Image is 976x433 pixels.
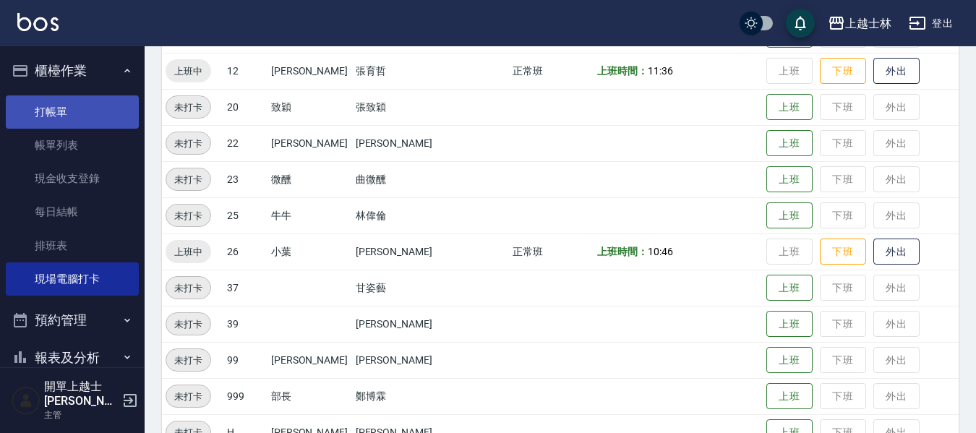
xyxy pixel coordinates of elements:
[352,89,510,125] td: 張致穎
[352,125,510,161] td: [PERSON_NAME]
[166,353,210,368] span: 未打卡
[766,166,813,193] button: 上班
[352,197,510,233] td: 林偉倫
[648,246,673,257] span: 10:46
[352,161,510,197] td: 曲微醺
[873,239,920,265] button: 外出
[223,233,267,270] td: 26
[766,275,813,301] button: 上班
[267,125,352,161] td: [PERSON_NAME]
[267,342,352,378] td: [PERSON_NAME]
[6,52,139,90] button: 櫃檯作業
[352,378,510,414] td: 鄭博霖
[166,244,211,260] span: 上班中
[44,408,118,421] p: 主管
[267,161,352,197] td: 微醺
[12,386,40,415] img: Person
[6,301,139,339] button: 預約管理
[166,136,210,151] span: 未打卡
[873,58,920,85] button: 外出
[166,100,210,115] span: 未打卡
[17,13,59,31] img: Logo
[267,89,352,125] td: 致穎
[820,239,866,265] button: 下班
[166,317,210,332] span: 未打卡
[352,306,510,342] td: [PERSON_NAME]
[166,208,210,223] span: 未打卡
[766,94,813,121] button: 上班
[786,9,815,38] button: save
[820,58,866,85] button: 下班
[903,10,959,37] button: 登出
[166,172,210,187] span: 未打卡
[6,95,139,129] a: 打帳單
[166,280,210,296] span: 未打卡
[223,378,267,414] td: 999
[223,89,267,125] td: 20
[6,162,139,195] a: 現金收支登錄
[6,195,139,228] a: 每日結帳
[166,389,210,404] span: 未打卡
[597,246,648,257] b: 上班時間：
[6,339,139,377] button: 報表及分析
[648,65,673,77] span: 11:36
[766,311,813,338] button: 上班
[223,53,267,89] td: 12
[352,53,510,89] td: 張育哲
[352,342,510,378] td: [PERSON_NAME]
[6,262,139,296] a: 現場電腦打卡
[766,347,813,374] button: 上班
[597,65,648,77] b: 上班時間：
[352,270,510,306] td: 甘姿藝
[166,64,211,79] span: 上班中
[766,383,813,410] button: 上班
[223,306,267,342] td: 39
[223,125,267,161] td: 22
[509,53,594,89] td: 正常班
[267,378,352,414] td: 部長
[845,14,891,33] div: 上越士林
[44,380,118,408] h5: 開單上越士[PERSON_NAME]
[766,202,813,229] button: 上班
[352,233,510,270] td: [PERSON_NAME]
[223,197,267,233] td: 25
[766,130,813,157] button: 上班
[509,233,594,270] td: 正常班
[223,161,267,197] td: 23
[223,270,267,306] td: 37
[822,9,897,38] button: 上越士林
[267,53,352,89] td: [PERSON_NAME]
[267,197,352,233] td: 牛牛
[6,129,139,162] a: 帳單列表
[267,233,352,270] td: 小葉
[6,229,139,262] a: 排班表
[223,342,267,378] td: 99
